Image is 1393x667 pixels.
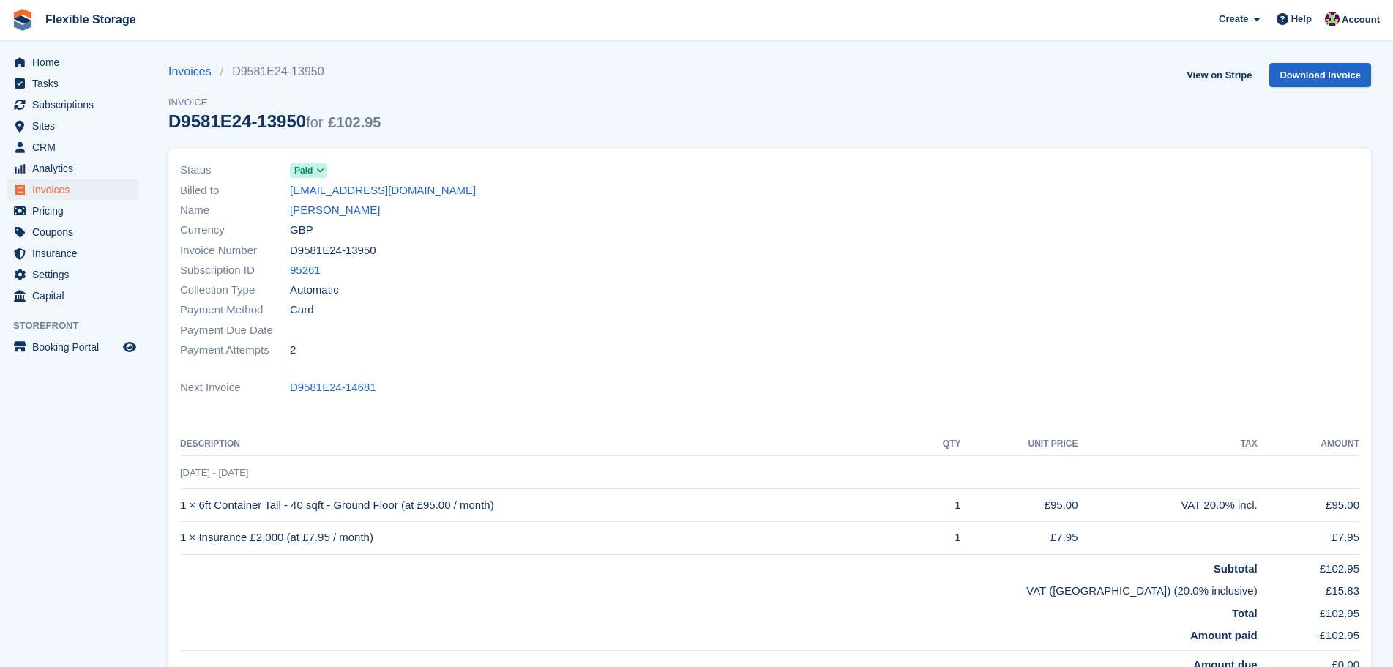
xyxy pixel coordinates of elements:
span: Analytics [32,158,120,179]
span: Coupons [32,222,120,242]
td: £15.83 [1258,577,1359,600]
span: Tasks [32,73,120,94]
td: VAT ([GEOGRAPHIC_DATA]) (20.0% inclusive) [180,577,1258,600]
a: View on Stripe [1181,63,1258,87]
a: Preview store [121,338,138,356]
th: Description [180,433,918,456]
a: Download Invoice [1269,63,1371,87]
a: menu [7,243,138,264]
span: GBP [290,222,313,239]
span: Help [1291,12,1312,26]
span: Storefront [13,318,146,333]
a: 95261 [290,262,321,279]
a: menu [7,264,138,285]
span: Payment Due Date [180,322,290,339]
a: menu [7,201,138,221]
a: menu [7,94,138,115]
span: 2 [290,342,296,359]
span: Paid [294,164,313,177]
a: [EMAIL_ADDRESS][DOMAIN_NAME] [290,182,476,199]
a: Paid [290,162,327,179]
a: D9581E24-14681 [290,379,376,396]
span: Home [32,52,120,72]
span: Currency [180,222,290,239]
span: Payment Method [180,302,290,318]
strong: Amount paid [1190,629,1258,641]
a: menu [7,52,138,72]
strong: Total [1232,607,1258,619]
span: Account [1342,12,1380,27]
span: Card [290,302,314,318]
span: CRM [32,137,120,157]
strong: Subtotal [1214,562,1258,575]
span: £102.95 [328,114,381,130]
td: £95.00 [1258,489,1359,522]
a: menu [7,286,138,306]
td: £7.95 [1258,521,1359,554]
th: QTY [918,433,960,456]
a: [PERSON_NAME] [290,202,380,219]
span: Booking Portal [32,337,120,357]
span: Sites [32,116,120,136]
a: menu [7,222,138,242]
a: menu [7,137,138,157]
span: Create [1219,12,1248,26]
a: menu [7,179,138,200]
span: Invoice [168,95,381,110]
a: menu [7,337,138,357]
span: Pricing [32,201,120,221]
th: Tax [1078,433,1258,456]
img: stora-icon-8386f47178a22dfd0bd8f6a31ec36ba5ce8667c1dd55bd0f319d3a0aa187defe.svg [12,9,34,31]
span: Automatic [290,282,339,299]
a: Flexible Storage [40,7,142,31]
span: Next Invoice [180,379,290,396]
td: -£102.95 [1258,622,1359,650]
span: Subscription ID [180,262,290,279]
span: D9581E24-13950 [290,242,376,259]
td: £102.95 [1258,600,1359,622]
span: Settings [32,264,120,285]
span: Collection Type [180,282,290,299]
a: Invoices [168,63,220,81]
span: Status [180,162,290,179]
span: Payment Attempts [180,342,290,359]
span: Name [180,202,290,219]
td: 1 × Insurance £2,000 (at £7.95 / month) [180,521,918,554]
a: menu [7,73,138,94]
span: [DATE] - [DATE] [180,467,248,478]
div: VAT 20.0% incl. [1078,497,1258,514]
td: 1 × 6ft Container Tall - 40 sqft - Ground Floor (at £95.00 / month) [180,489,918,522]
span: Subscriptions [32,94,120,115]
td: 1 [918,521,960,554]
td: £7.95 [961,521,1078,554]
span: Insurance [32,243,120,264]
td: £102.95 [1258,554,1359,577]
span: Invoice Number [180,242,290,259]
a: menu [7,158,138,179]
span: Invoices [32,179,120,200]
div: D9581E24-13950 [168,111,381,131]
span: Capital [32,286,120,306]
span: for [306,114,323,130]
span: Billed to [180,182,290,199]
img: Rachael Fisher [1325,12,1340,26]
nav: breadcrumbs [168,63,381,81]
a: menu [7,116,138,136]
th: Amount [1258,433,1359,456]
td: £95.00 [961,489,1078,522]
td: 1 [918,489,960,522]
th: Unit Price [961,433,1078,456]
